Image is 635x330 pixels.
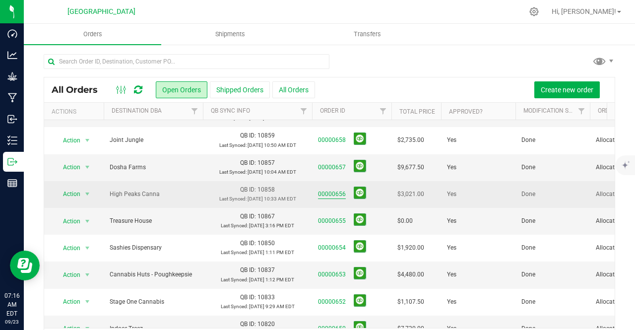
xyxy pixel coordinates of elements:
[257,132,275,139] span: 10859
[81,295,94,309] span: select
[211,107,250,114] a: QB Sync Info
[257,294,275,301] span: 10833
[257,213,275,220] span: 10867
[248,142,296,148] span: [DATE] 10:50 AM EDT
[10,251,40,280] iframe: Resource center
[240,321,256,328] span: QB ID:
[110,190,197,199] span: High Peaks Canna
[70,30,116,39] span: Orders
[521,297,535,307] span: Done
[110,216,197,226] span: Treasure House
[257,159,275,166] span: 10857
[447,163,456,172] span: Yes
[397,297,424,307] span: $1,107.50
[296,103,312,120] a: Filter
[4,318,19,326] p: 09/23
[7,71,17,81] inline-svg: Grow
[240,159,256,166] span: QB ID:
[248,196,296,201] span: [DATE] 10:33 AM EDT
[54,268,81,282] span: Action
[187,103,203,120] a: Filter
[7,50,17,60] inline-svg: Analytics
[24,24,161,45] a: Orders
[67,7,135,16] span: [GEOGRAPHIC_DATA]
[340,30,394,39] span: Transfers
[397,270,424,279] span: $4,480.00
[447,216,456,226] span: Yes
[257,321,275,328] span: 10820
[573,103,590,120] a: Filter
[375,103,391,120] a: Filter
[257,186,275,193] span: 10858
[110,163,197,172] span: Dosha Farms
[7,93,17,103] inline-svg: Manufacturing
[240,186,256,193] span: QB ID:
[52,84,108,95] span: All Orders
[521,135,535,145] span: Done
[521,190,535,199] span: Done
[318,297,346,307] a: 00000652
[54,295,81,309] span: Action
[320,107,345,114] a: Order ID
[397,163,424,172] span: $9,677.50
[249,277,294,282] span: [DATE] 1:12 PM EDT
[249,223,294,228] span: [DATE] 3:16 PM EDT
[54,133,81,147] span: Action
[447,190,456,199] span: Yes
[54,241,81,255] span: Action
[110,270,197,279] span: Cannabis Huts - Poughkeepsie
[447,135,456,145] span: Yes
[523,107,586,114] a: Modification Status
[7,178,17,188] inline-svg: Reports
[397,243,424,253] span: $1,920.00
[81,241,94,255] span: select
[521,216,535,226] span: Done
[202,30,258,39] span: Shipments
[7,29,17,39] inline-svg: Dashboard
[7,157,17,167] inline-svg: Outbound
[541,86,593,94] span: Create new order
[112,107,162,114] a: Destination DBA
[447,297,456,307] span: Yes
[54,187,81,201] span: Action
[299,24,436,45] a: Transfers
[249,250,294,255] span: [DATE] 1:11 PM EDT
[81,268,94,282] span: select
[221,250,248,255] span: Last Synced:
[318,216,346,226] a: 00000655
[110,297,197,307] span: Stage One Cannabis
[521,163,535,172] span: Done
[7,114,17,124] inline-svg: Inbound
[221,223,248,228] span: Last Synced:
[397,190,424,199] span: $3,021.00
[249,304,295,309] span: [DATE] 9:29 AM EDT
[44,54,329,69] input: Search Order ID, Destination, Customer PO...
[52,108,100,115] div: Actions
[521,243,535,253] span: Done
[110,135,197,145] span: Joint Jungle
[240,132,256,139] span: QB ID:
[528,7,540,16] div: Manage settings
[534,81,600,98] button: Create new order
[219,169,247,175] span: Last Synced:
[399,108,435,115] a: Total Price
[257,240,275,247] span: 10850
[397,216,413,226] span: $0.00
[219,196,247,201] span: Last Synced:
[318,243,346,253] a: 00000654
[521,270,535,279] span: Done
[81,187,94,201] span: select
[248,169,296,175] span: [DATE] 10:04 AM EDT
[110,243,197,253] span: Sashies Dispensary
[257,266,275,273] span: 10837
[161,24,299,45] a: Shipments
[449,108,483,115] a: Approved?
[240,213,256,220] span: QB ID:
[318,163,346,172] a: 00000657
[221,277,248,282] span: Last Synced:
[54,214,81,228] span: Action
[240,294,256,301] span: QB ID:
[54,160,81,174] span: Action
[240,240,256,247] span: QB ID:
[81,160,94,174] span: select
